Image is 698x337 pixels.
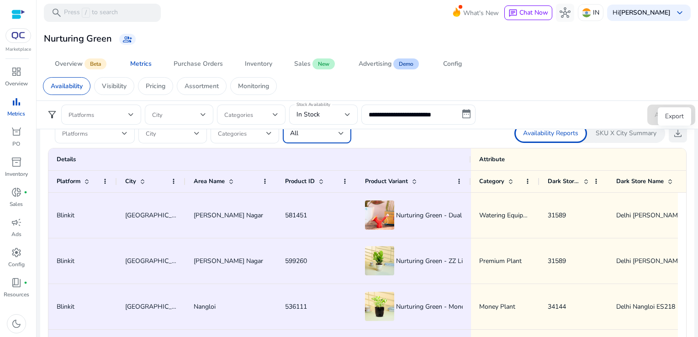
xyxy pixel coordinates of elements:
span: inventory_2 [11,157,22,168]
span: [GEOGRAPHIC_DATA] [125,302,190,311]
span: Attribute [479,155,505,163]
p: Overview [5,79,28,88]
p: Marketplace [5,46,31,53]
span: [PERSON_NAME] Nagar [194,257,263,265]
h3: Nurturing Green [44,33,112,44]
span: 581451 [285,211,307,220]
span: donut_small [11,187,22,198]
div: Overview [55,61,83,67]
p: Resources [4,290,29,299]
p: SKU X City Summary [596,129,656,138]
p: Visibility [102,81,127,91]
img: Product Image [365,200,394,230]
span: Demo [393,58,419,69]
div: Inventory [245,61,272,67]
span: 599260 [285,257,307,265]
span: Watering Equipments [479,211,541,220]
span: Details [57,155,76,163]
span: Nurturing Green - ZZ Live Indoor Premium Plant in Premium Ceramic Pot - 1 unit [396,252,627,270]
span: 34144 [548,302,566,311]
span: Nurturing Green - Money Plant in Self Watering Pot (Black, 11.5cm x 11cm) - 1 unit [396,297,634,316]
p: Inventory [5,170,28,178]
span: In Stock [296,110,320,119]
p: Metrics [7,110,25,118]
button: hub [556,4,574,22]
p: Availability [51,81,83,91]
span: Beta [85,58,106,69]
span: / [82,8,90,18]
div: Sales [294,61,311,67]
span: Dark Store ID [548,177,580,185]
span: bar_chart [11,96,22,107]
span: All [290,129,298,137]
a: group_add [119,34,136,45]
span: Platform [57,177,80,185]
span: fiber_manual_record [24,190,27,194]
span: dashboard [11,66,22,77]
button: chatChat Now [504,5,552,20]
p: Ads [11,230,21,238]
p: Assortment [185,81,219,91]
span: download [672,128,683,139]
p: IN [593,5,599,21]
span: book_4 [11,277,22,288]
span: keyboard_arrow_down [674,7,685,18]
img: Product Image [365,246,394,275]
span: hub [560,7,571,18]
p: PO [12,140,20,148]
span: group_add [123,35,132,44]
span: [GEOGRAPHIC_DATA] [125,211,190,220]
span: Product Variant [365,177,408,185]
p: Pricing [146,81,165,91]
span: orders [11,126,22,137]
span: fiber_manual_record [24,281,27,284]
span: New [312,58,335,69]
button: download [669,124,687,142]
span: Category [479,177,504,185]
div: Purchase Orders [174,61,223,67]
span: [GEOGRAPHIC_DATA] [125,257,190,265]
span: campaign [11,217,22,228]
div: Config [443,61,462,67]
p: Availability Reports [523,129,578,138]
span: Nangloi [194,302,216,311]
div: Metrics [130,61,152,67]
div: Export [658,107,691,126]
p: Monitoring [238,81,269,91]
span: Blinkit [57,211,74,220]
span: chat [508,9,518,18]
b: [PERSON_NAME] [619,8,671,17]
span: Chat Now [519,8,548,17]
span: filter_alt [47,109,58,120]
span: search [51,7,62,18]
span: Nurturing Green - Dual Head Bottle Sprinkler (Red) - 1 unit [396,206,565,225]
p: Press to search [64,8,118,18]
p: Sales [10,200,23,208]
span: settings [11,247,22,258]
span: Product ID [285,177,315,185]
span: 31589 [548,211,566,220]
span: 31589 [548,257,566,265]
span: Dark Store Name [616,177,664,185]
mat-label: Stock Availability [296,101,330,108]
div: Advertising [359,61,391,67]
span: City [125,177,136,185]
span: Delhi Nangloi ES218 [616,302,675,311]
p: Hi [613,10,671,16]
img: in.svg [582,8,591,17]
span: Area Name [194,177,225,185]
span: Premium Plant [479,257,522,265]
img: Product Image [365,292,394,321]
span: Blinkit [57,302,74,311]
img: QC-logo.svg [10,32,26,39]
span: [PERSON_NAME] Nagar [194,211,263,220]
span: Blinkit [57,257,74,265]
span: What's New [463,5,499,21]
p: Config [8,260,25,269]
span: 536111 [285,302,307,311]
span: Money Plant [479,302,515,311]
span: dark_mode [11,318,22,329]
